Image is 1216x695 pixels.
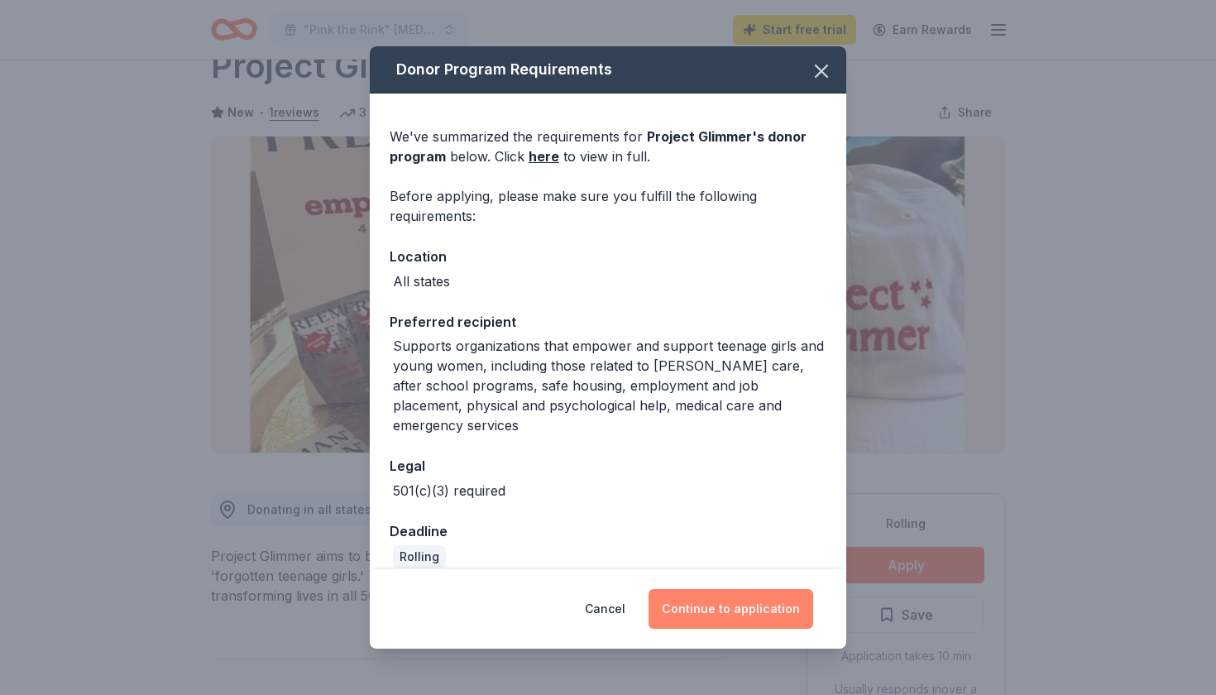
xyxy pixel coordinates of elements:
[393,336,826,435] div: Supports organizations that empower and support teenage girls and young women, including those re...
[529,146,559,166] a: here
[393,481,505,501] div: 501(c)(3) required
[390,127,826,166] div: We've summarized the requirements for below. Click to view in full.
[393,545,446,568] div: Rolling
[370,46,846,93] div: Donor Program Requirements
[390,311,826,333] div: Preferred recipient
[649,589,813,629] button: Continue to application
[390,246,826,267] div: Location
[390,186,826,226] div: Before applying, please make sure you fulfill the following requirements:
[585,589,625,629] button: Cancel
[390,455,826,477] div: Legal
[393,271,450,291] div: All states
[390,520,826,542] div: Deadline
